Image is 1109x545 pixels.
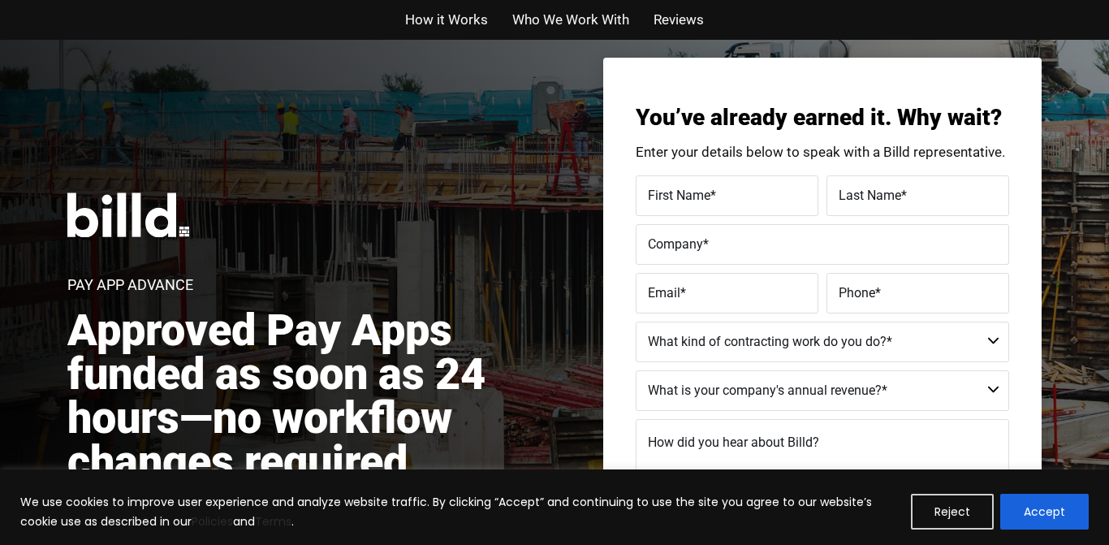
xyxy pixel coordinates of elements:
[654,8,704,32] a: Reviews
[648,435,819,450] span: How did you hear about Billd?
[911,494,994,530] button: Reject
[255,513,291,530] a: Terms
[192,513,233,530] a: Policies
[839,187,901,202] span: Last Name
[648,187,710,202] span: First Name
[20,492,899,531] p: We use cookies to improve user experience and analyze website traffic. By clicking “Accept” and c...
[839,284,875,300] span: Phone
[67,309,572,484] h2: Approved Pay Apps funded as soon as 24 hours—no workflow changes required
[512,8,629,32] a: Who We Work With
[648,284,680,300] span: Email
[648,236,703,251] span: Company
[636,106,1009,129] h3: You’ve already earned it. Why wait?
[67,278,193,292] h1: Pay App Advance
[405,8,488,32] a: How it Works
[636,145,1009,159] p: Enter your details below to speak with a Billd representative.
[1000,494,1089,530] button: Accept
